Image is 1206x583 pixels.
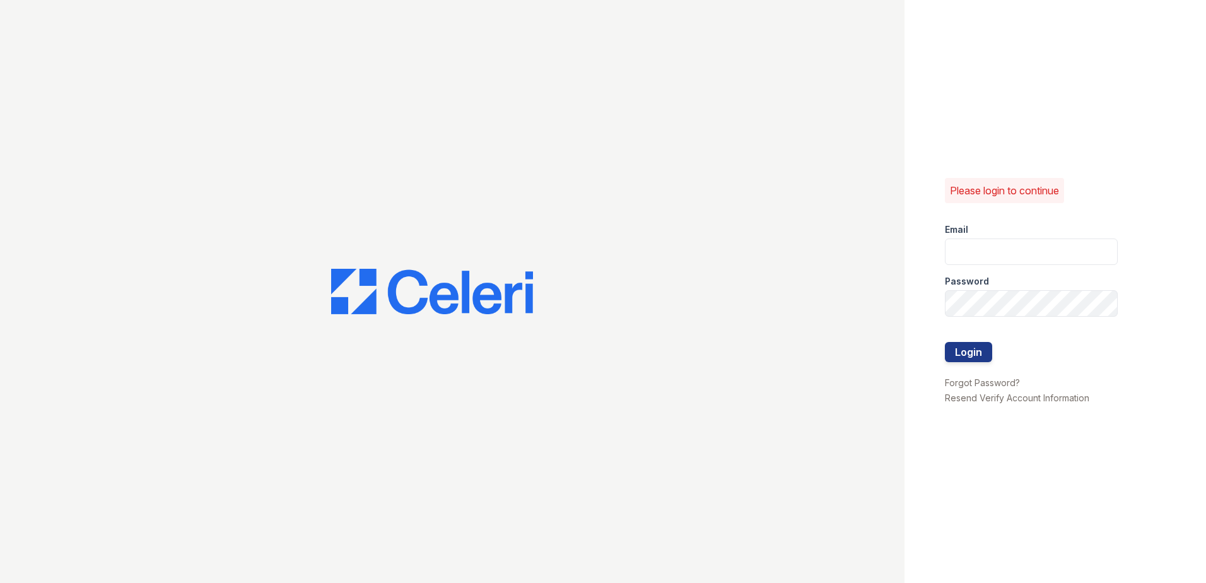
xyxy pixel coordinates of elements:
label: Email [945,223,968,236]
p: Please login to continue [950,183,1059,198]
button: Login [945,342,992,362]
a: Forgot Password? [945,377,1020,388]
label: Password [945,275,989,288]
a: Resend Verify Account Information [945,392,1089,403]
img: CE_Logo_Blue-a8612792a0a2168367f1c8372b55b34899dd931a85d93a1a3d3e32e68fde9ad4.png [331,269,533,314]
